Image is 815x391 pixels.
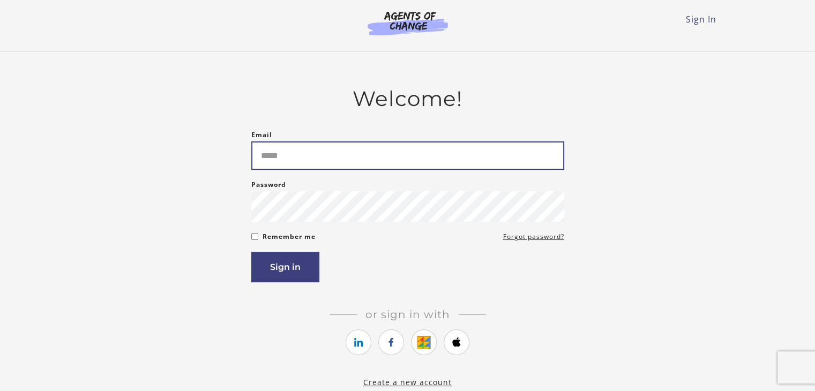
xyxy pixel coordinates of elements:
a: https://courses.thinkific.com/users/auth/apple?ss%5Breferral%5D=&ss%5Buser_return_to%5D=&ss%5Bvis... [444,329,469,355]
a: Forgot password? [503,230,564,243]
label: Remember me [263,230,316,243]
h2: Welcome! [251,86,564,111]
label: Email [251,129,272,141]
span: Or sign in with [357,308,459,321]
a: https://courses.thinkific.com/users/auth/google?ss%5Breferral%5D=&ss%5Buser_return_to%5D=&ss%5Bvi... [411,329,437,355]
button: Sign in [251,252,319,282]
a: Create a new account [363,377,452,387]
img: Agents of Change Logo [356,11,459,35]
label: Password [251,178,286,191]
a: Sign In [686,13,716,25]
a: https://courses.thinkific.com/users/auth/linkedin?ss%5Breferral%5D=&ss%5Buser_return_to%5D=&ss%5B... [346,329,371,355]
a: https://courses.thinkific.com/users/auth/facebook?ss%5Breferral%5D=&ss%5Buser_return_to%5D=&ss%5B... [378,329,404,355]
